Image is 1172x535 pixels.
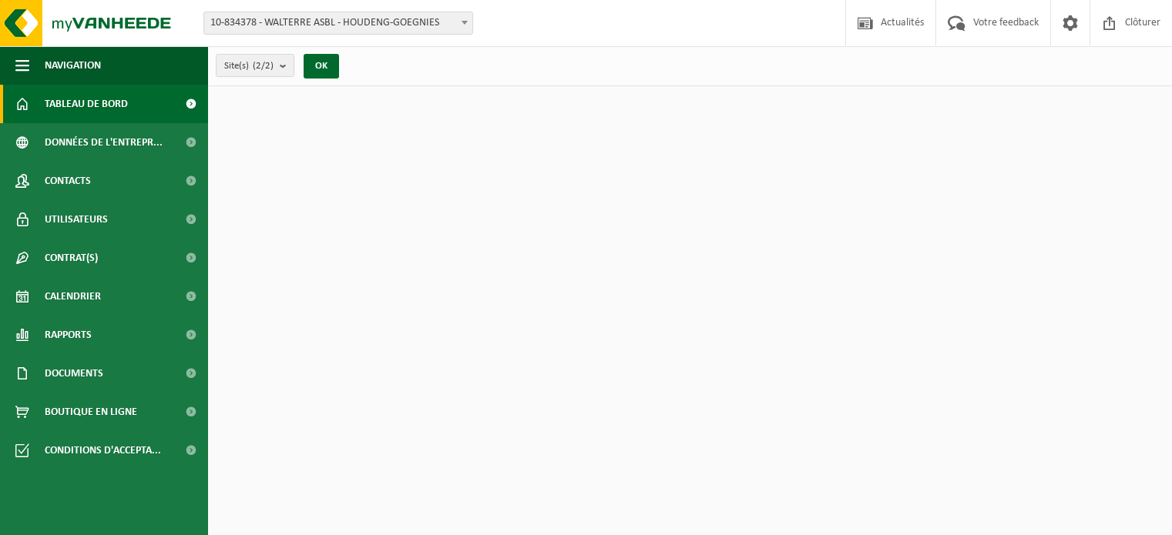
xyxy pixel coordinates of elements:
button: Site(s)(2/2) [216,54,294,77]
span: Données de l'entrepr... [45,123,163,162]
span: Calendrier [45,277,101,316]
span: 10-834378 - WALTERRE ASBL - HOUDENG-GOEGNIES [204,12,472,34]
span: Tableau de bord [45,85,128,123]
span: Conditions d'accepta... [45,431,161,470]
button: OK [304,54,339,79]
span: 10-834378 - WALTERRE ASBL - HOUDENG-GOEGNIES [203,12,473,35]
span: Boutique en ligne [45,393,137,431]
span: Rapports [45,316,92,354]
span: Site(s) [224,55,274,78]
span: Navigation [45,46,101,85]
span: Contacts [45,162,91,200]
count: (2/2) [253,61,274,71]
span: Documents [45,354,103,393]
span: Utilisateurs [45,200,108,239]
span: Contrat(s) [45,239,98,277]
